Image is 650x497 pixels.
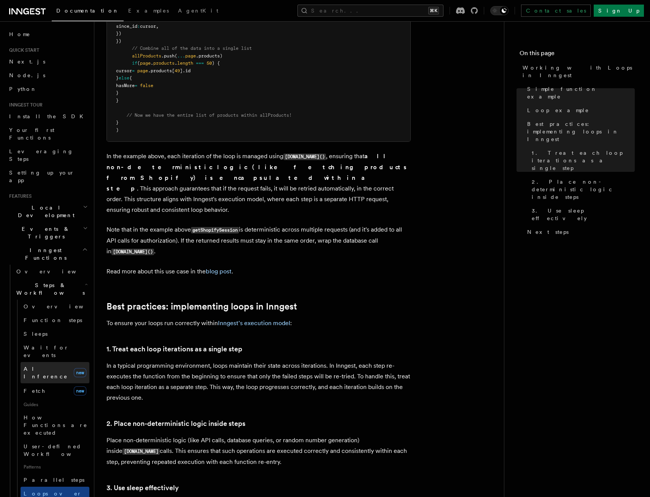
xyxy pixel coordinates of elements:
span: Local Development [6,204,83,219]
span: ) { [212,60,220,66]
span: Overview [24,303,102,310]
a: AgentKit [173,2,223,21]
a: Overview [21,300,89,313]
a: Parallel steps [21,473,89,487]
span: Next steps [527,228,569,236]
button: Search...⌘K [297,5,443,17]
a: How Functions are executed [21,411,89,440]
span: . [175,60,177,66]
a: Python [6,82,89,96]
span: // Now we have the entire list of products within allProducts! [127,113,292,118]
span: }) [116,38,121,44]
a: Function steps [21,313,89,327]
span: Simple function example [527,85,635,100]
a: Leveraging Steps [6,144,89,166]
span: Inngest Functions [6,246,82,262]
button: Steps & Workflows [13,278,89,300]
code: [DOMAIN_NAME]() [283,154,326,160]
span: cursor [116,68,132,73]
a: Sleeps [21,327,89,341]
span: cursor [140,24,156,29]
p: Note that in the example above is deterministic across multiple requests (and it's added to all A... [106,224,411,257]
span: products [153,60,175,66]
span: hasMore [116,83,135,88]
span: Setting up your app [9,170,75,183]
span: Node.js [9,72,45,78]
button: Toggle dark mode [490,6,509,15]
span: How Functions are executed [24,414,87,436]
span: ) [116,127,119,133]
span: ( [175,53,177,59]
span: page [140,60,151,66]
p: Read more about this use case in the . [106,266,411,277]
h4: On this page [520,49,635,61]
span: }) [116,31,121,36]
span: { [129,75,132,81]
span: Guides [21,399,89,411]
span: } [116,98,119,103]
a: Sign Up [594,5,644,17]
span: User-defined Workflows [24,443,92,457]
span: Working with Loops in Inngest [523,64,635,79]
a: 1. Treat each loop iterations as a single step [529,146,635,175]
span: Steps & Workflows [13,281,85,297]
span: else [119,75,129,81]
span: Wait for events [24,345,69,358]
span: new [74,368,86,377]
a: 2. Place non-deterministic logic inside steps [529,175,635,204]
span: length [177,60,193,66]
span: Documentation [56,8,119,14]
span: Quick start [6,47,39,53]
span: ].id [180,68,191,73]
a: Install the SDK [6,110,89,123]
span: // Combine all of the data into a single list [132,46,252,51]
span: 49 [175,68,180,73]
span: Loop example [527,106,589,114]
span: Events & Triggers [6,225,83,240]
button: Local Development [6,201,89,222]
span: 3. Use sleep effectively [532,207,635,222]
a: 3. Use sleep effectively [529,204,635,225]
span: Function steps [24,317,82,323]
a: blog post [206,268,232,275]
span: Sleeps [24,331,48,337]
span: Your first Functions [9,127,54,141]
span: Parallel steps [24,477,84,483]
span: } [116,75,119,81]
span: Best practices: implementing loops in Inngest [527,120,635,143]
span: AgentKit [178,8,218,14]
button: Events & Triggers [6,222,89,243]
kbd: ⌘K [428,7,439,14]
span: AI Inference [24,366,68,379]
button: Inngest Functions [6,243,89,265]
a: Setting up your app [6,166,89,187]
a: Your first Functions [6,123,89,144]
span: Python [9,86,37,92]
a: 3. Use sleep effectively [106,483,179,493]
a: Wait for events [21,341,89,362]
a: Inngest's execution model [218,319,290,327]
a: Home [6,27,89,41]
code: getShopifySession [191,227,239,233]
a: Simple function example [524,82,635,103]
span: = [132,68,135,73]
span: Fetch [24,388,46,394]
a: Examples [124,2,173,21]
a: Best practices: implementing loops in Inngest [524,117,635,146]
a: Best practices: implementing loops in Inngest [106,301,297,312]
a: Documentation [52,2,124,21]
p: In a typical programming environment, loops maintain their state across iterations. In Inngest, e... [106,360,411,403]
span: .products[ [148,68,175,73]
span: = [135,83,137,88]
span: since_id [116,24,137,29]
a: Working with Loops in Inngest [520,61,635,82]
span: if [132,60,137,66]
span: . [151,60,153,66]
span: page [137,68,148,73]
a: Overview [13,265,89,278]
span: ( [137,60,140,66]
span: .products) [196,53,222,59]
span: Home [9,30,30,38]
span: Next.js [9,59,45,65]
span: 2. Place non-deterministic logic inside steps [532,178,635,201]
